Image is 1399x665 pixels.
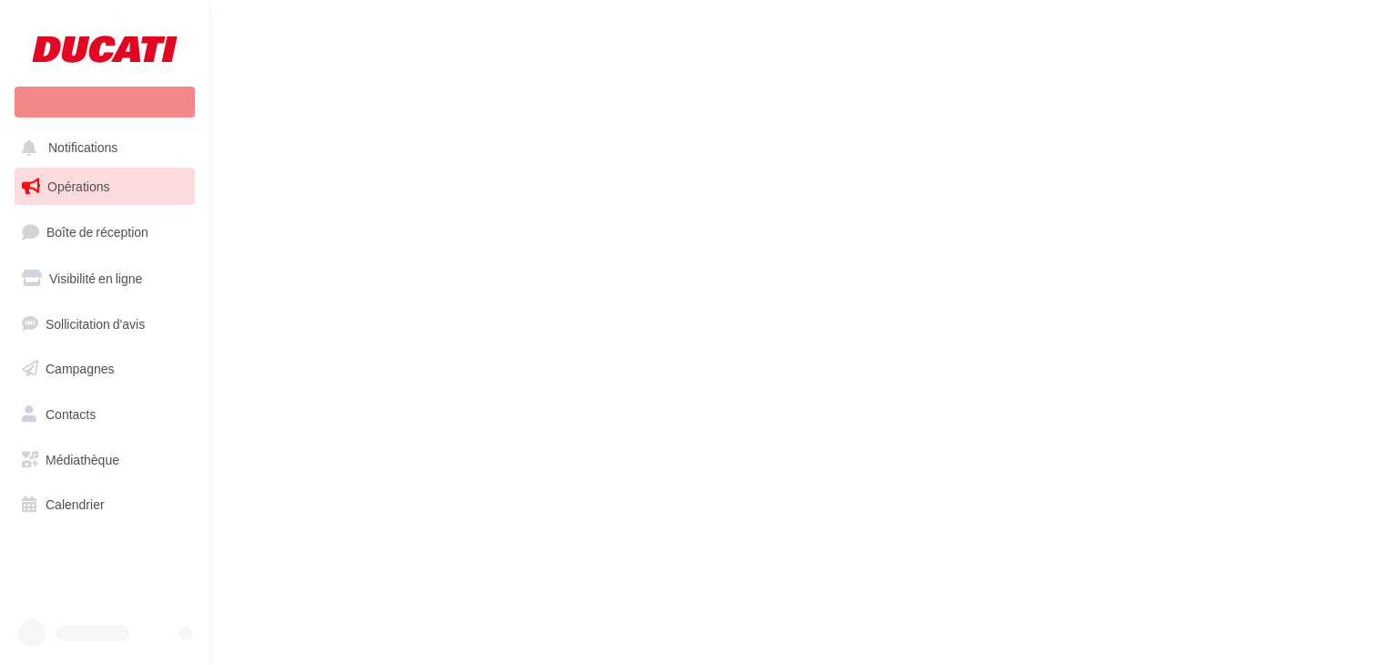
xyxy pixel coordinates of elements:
span: Campagnes [46,361,115,376]
a: Boîte de réception [11,212,199,251]
div: Nouvelle campagne [15,87,195,118]
a: Opérations [11,168,199,206]
span: Notifications [48,140,117,156]
a: Visibilité en ligne [11,260,199,298]
span: Calendrier [46,496,105,512]
span: Médiathèque [46,452,119,467]
a: Campagnes [11,350,199,388]
span: Contacts [46,406,96,422]
a: Médiathèque [11,441,199,479]
span: Sollicitation d'avis [46,315,145,331]
a: Calendrier [11,486,199,524]
span: Opérations [47,179,109,194]
a: Sollicitation d'avis [11,305,199,343]
span: Boîte de réception [46,224,148,240]
span: Visibilité en ligne [49,271,142,286]
a: Contacts [11,395,199,434]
